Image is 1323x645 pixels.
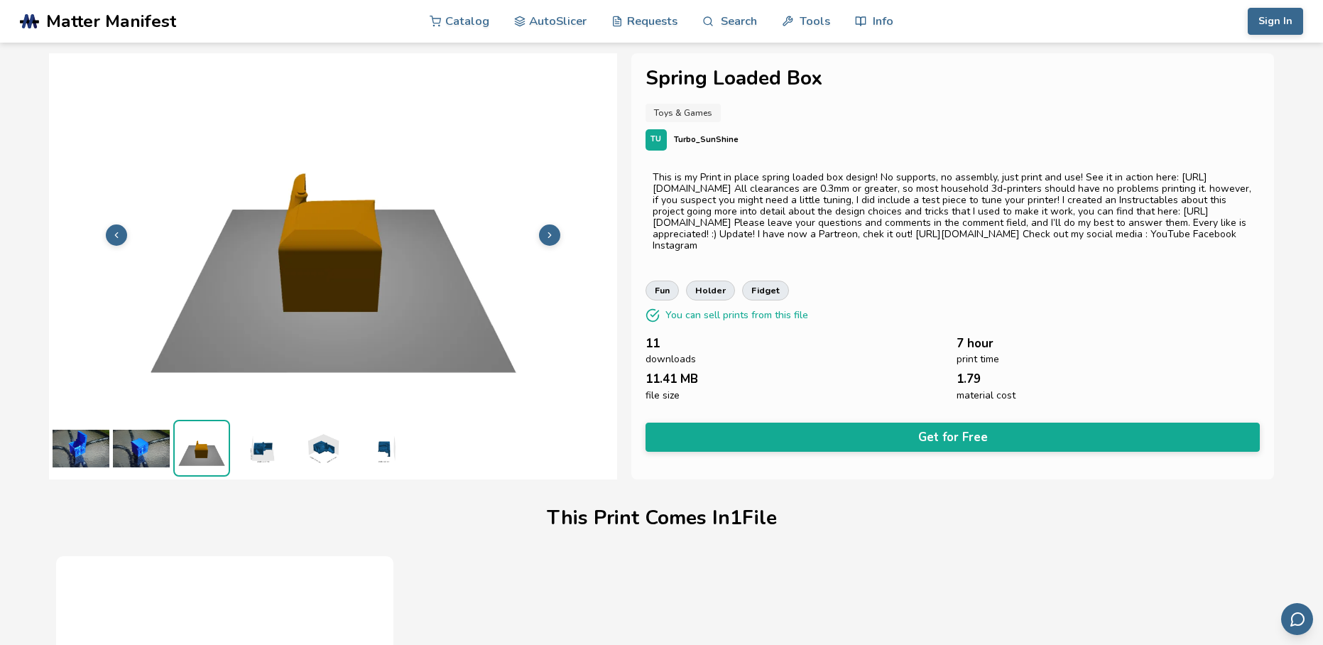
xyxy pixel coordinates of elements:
[646,423,1261,452] button: Get for Free
[294,420,351,477] img: 1_3D_Dimensions
[646,104,721,122] a: Toys & Games
[1248,8,1303,35] button: Sign In
[646,67,1261,90] h1: Spring Loaded Box
[234,420,290,477] img: 1_3D_Dimensions
[547,507,777,529] h1: This Print Comes In 1 File
[1281,603,1313,635] button: Send feedback via email
[646,390,680,401] span: file size
[175,421,229,475] img: 1_Print_Preview
[653,172,1253,252] div: This is my Print in place spring loaded box design! No supports, no assembly, just print and use!...
[665,308,808,322] p: You can sell prints from this file
[957,390,1016,401] span: material cost
[674,132,739,147] p: Turbo_SunShine
[957,372,981,386] span: 1.79
[957,354,999,365] span: print time
[742,281,789,300] a: fidget
[646,354,696,365] span: downloads
[650,135,661,144] span: TU
[686,281,735,300] a: holder
[354,420,411,477] img: 1_3D_Dimensions
[46,11,176,31] span: Matter Manifest
[646,281,679,300] a: fun
[646,337,660,350] span: 11
[646,372,698,386] span: 11.41 MB
[957,337,993,350] span: 7 hour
